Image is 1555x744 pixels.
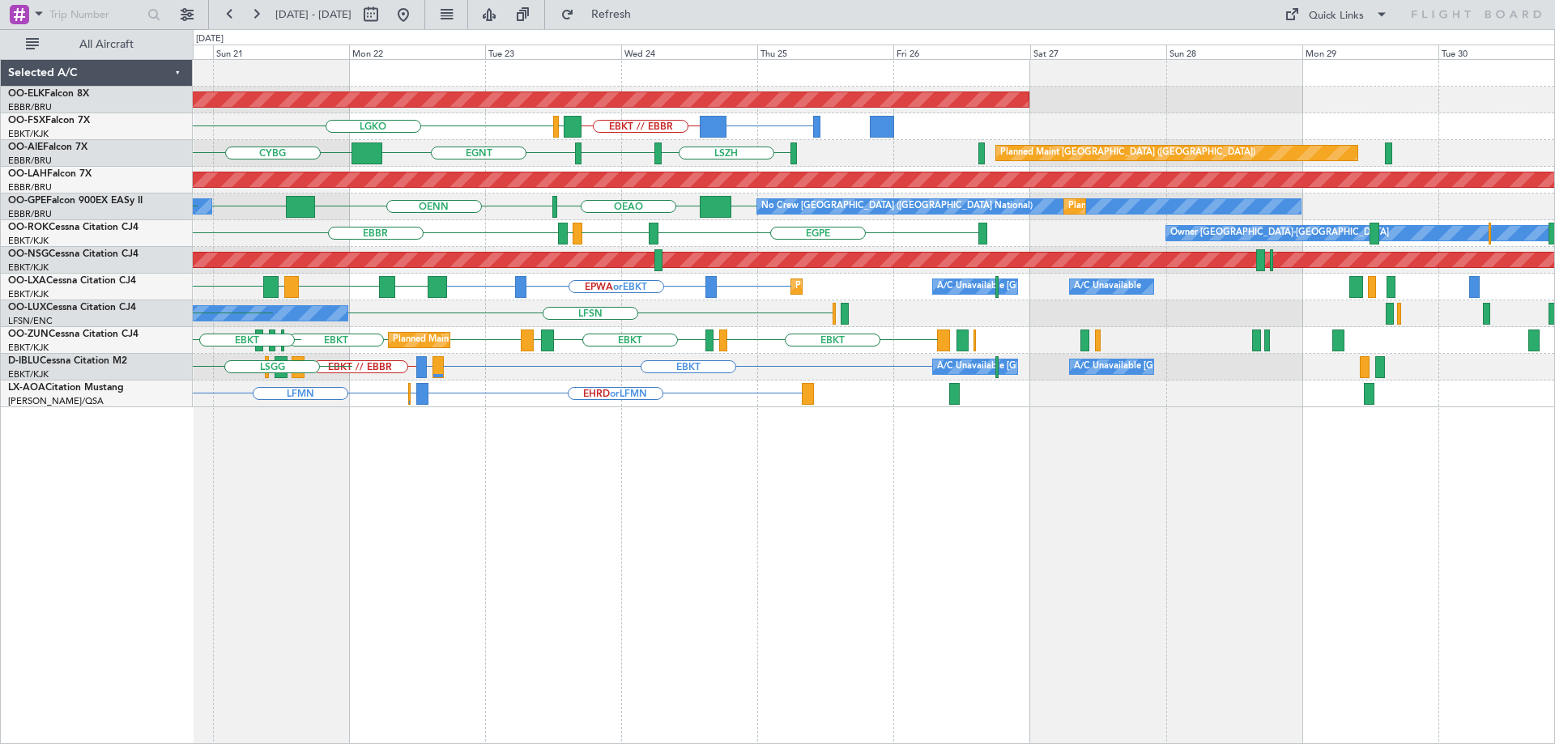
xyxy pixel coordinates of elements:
[8,89,45,99] span: OO-ELK
[937,355,1238,379] div: A/C Unavailable [GEOGRAPHIC_DATA] ([GEOGRAPHIC_DATA] National)
[8,169,47,179] span: OO-LAH
[8,342,49,354] a: EBKT/KJK
[1309,8,1364,24] div: Quick Links
[8,356,127,366] a: D-IBLUCessna Citation M2
[8,303,46,312] span: OO-LUX
[757,45,893,59] div: Thu 25
[8,356,40,366] span: D-IBLU
[8,235,49,247] a: EBKT/KJK
[485,45,621,59] div: Tue 23
[8,155,52,167] a: EBBR/BRU
[1000,141,1255,165] div: Planned Maint [GEOGRAPHIC_DATA] ([GEOGRAPHIC_DATA])
[577,9,645,20] span: Refresh
[8,196,46,206] span: OO-GPE
[8,383,124,393] a: LX-AOACitation Mustang
[49,2,143,27] input: Trip Number
[349,45,485,59] div: Mon 22
[8,249,138,259] a: OO-NSGCessna Citation CJ4
[8,329,49,339] span: OO-ZUN
[8,101,52,113] a: EBBR/BRU
[8,368,49,381] a: EBKT/KJK
[1166,45,1302,59] div: Sun 28
[8,208,52,220] a: EBBR/BRU
[8,288,49,300] a: EBKT/KJK
[8,142,87,152] a: OO-AIEFalcon 7X
[8,116,90,125] a: OO-FSXFalcon 7X
[8,89,89,99] a: OO-ELKFalcon 8X
[8,181,52,193] a: EBBR/BRU
[8,276,46,286] span: OO-LXA
[196,32,224,46] div: [DATE]
[1068,194,1361,219] div: Planned Maint [GEOGRAPHIC_DATA] ([GEOGRAPHIC_DATA] National)
[8,196,143,206] a: OO-GPEFalcon 900EX EASy II
[8,329,138,339] a: OO-ZUNCessna Citation CJ4
[1030,45,1166,59] div: Sat 27
[8,315,53,327] a: LFSN/ENC
[761,194,1033,219] div: No Crew [GEOGRAPHIC_DATA] ([GEOGRAPHIC_DATA] National)
[621,45,757,59] div: Wed 24
[393,328,582,352] div: Planned Maint Kortrijk-[GEOGRAPHIC_DATA]
[8,116,45,125] span: OO-FSX
[8,223,49,232] span: OO-ROK
[8,276,136,286] a: OO-LXACessna Citation CJ4
[8,303,136,312] a: OO-LUXCessna Citation CJ4
[8,261,49,274] a: EBKT/KJK
[1170,221,1389,245] div: Owner [GEOGRAPHIC_DATA]-[GEOGRAPHIC_DATA]
[1074,274,1141,299] div: A/C Unavailable
[553,2,650,28] button: Refresh
[937,274,1238,299] div: A/C Unavailable [GEOGRAPHIC_DATA] ([GEOGRAPHIC_DATA] National)
[275,7,351,22] span: [DATE] - [DATE]
[8,142,43,152] span: OO-AIE
[1074,355,1332,379] div: A/C Unavailable [GEOGRAPHIC_DATA]-[GEOGRAPHIC_DATA]
[8,383,45,393] span: LX-AOA
[8,223,138,232] a: OO-ROKCessna Citation CJ4
[8,169,92,179] a: OO-LAHFalcon 7X
[18,32,176,57] button: All Aircraft
[8,128,49,140] a: EBKT/KJK
[1302,45,1438,59] div: Mon 29
[893,45,1029,59] div: Fri 26
[1276,2,1396,28] button: Quick Links
[795,274,984,299] div: Planned Maint Kortrijk-[GEOGRAPHIC_DATA]
[213,45,349,59] div: Sun 21
[42,39,171,50] span: All Aircraft
[8,249,49,259] span: OO-NSG
[8,395,104,407] a: [PERSON_NAME]/QSA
